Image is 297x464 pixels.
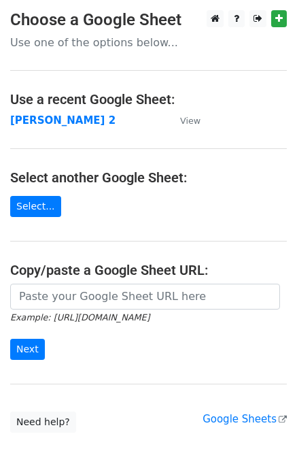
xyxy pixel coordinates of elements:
a: Need help? [10,412,76,433]
a: View [167,114,200,127]
a: Google Sheets [203,413,287,425]
p: Use one of the options below... [10,35,287,50]
small: View [180,116,200,126]
h4: Copy/paste a Google Sheet URL: [10,262,287,278]
input: Next [10,339,45,360]
input: Paste your Google Sheet URL here [10,284,280,310]
h4: Select another Google Sheet: [10,169,287,186]
small: Example: [URL][DOMAIN_NAME] [10,312,150,322]
a: Select... [10,196,61,217]
h4: Use a recent Google Sheet: [10,91,287,107]
h3: Choose a Google Sheet [10,10,287,30]
a: [PERSON_NAME] 2 [10,114,116,127]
